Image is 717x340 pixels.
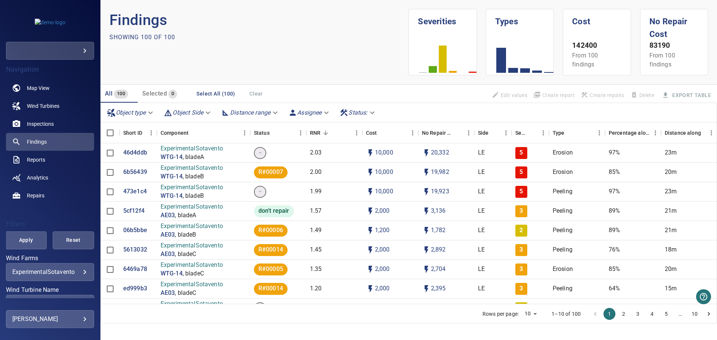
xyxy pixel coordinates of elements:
div: … [674,310,686,318]
button: Menu [351,127,362,138]
span: Analytics [27,174,48,181]
span: From 100 findings [649,52,675,68]
span: Map View [27,84,50,92]
p: , bladeA [183,153,204,162]
a: WTG-14 [161,192,183,200]
p: 1,200 [375,226,390,235]
svg: Auto cost [366,149,375,157]
div: R#00014 [254,283,288,295]
div: Side [474,122,512,143]
div: Wind Turbine Name [6,295,94,313]
button: Menu [146,127,157,138]
button: page 1 [603,308,615,320]
p: 3 [519,246,523,254]
p: LE [478,168,485,177]
span: From 100 findings [572,52,598,68]
p: 5 [519,168,523,177]
button: Sort [377,128,387,138]
button: Sort [453,128,463,138]
p: 21m [665,226,677,235]
span: Findings that are included in repair orders will not be updated [489,89,530,102]
a: 5cf12f4 [123,207,145,215]
p: 2,000 [375,265,390,274]
p: AE03 [161,289,175,297]
svg: Auto cost [366,284,375,293]
p: 10,000 [375,168,393,177]
p: 21m [665,207,677,215]
button: Menu [295,127,306,138]
a: ed999b3 [123,284,147,293]
span: R#00014 [254,246,288,254]
div: Percentage along [605,122,661,143]
div: Severity [515,122,527,143]
p: , bladeB [183,192,204,200]
button: Go to page 10 [689,308,701,320]
span: - [255,149,266,157]
p: Showing 100 of 100 [109,33,175,42]
p: ExperimentalSotavento [161,183,223,192]
div: Repair Now Ratio: The ratio of the additional incurred cost of repair in 1 year and the cost of r... [310,122,320,143]
a: map noActive [6,79,94,97]
p: , bladeC [175,250,196,259]
p: Peeling [553,246,572,254]
p: LE [478,284,485,293]
p: 97% [609,149,620,157]
div: R#00007 [254,166,288,178]
em: Status : [348,109,367,116]
button: Menu [650,127,661,138]
p: 5 [519,149,523,157]
p: LE [478,207,485,215]
button: Menu [538,127,549,138]
button: Go to page 3 [632,308,644,320]
svg: Auto cost [366,226,375,235]
p: ExperimentalSotavento [161,300,223,308]
p: 10,000 [375,187,393,196]
p: 2.00 [310,168,322,177]
button: Menu [407,127,418,138]
p: 1.20 [310,284,322,293]
div: Type [553,122,565,143]
div: RNR [306,122,362,143]
a: findings active [6,133,94,151]
svg: Auto impact [422,265,431,274]
p: AE03 [161,250,175,259]
span: R#00005 [254,265,288,274]
a: windturbines noActive [6,97,94,115]
svg: Auto impact [422,149,431,157]
span: - [255,187,266,196]
div: Status [250,122,306,143]
p: Peeling [553,226,572,235]
div: Percentage along [609,122,650,143]
div: [PERSON_NAME] [12,313,88,325]
div: Short ID [123,122,142,143]
div: Severity [512,122,549,143]
button: Sort [270,128,280,138]
div: 10 [522,308,540,319]
button: Reset [53,231,94,249]
div: Distance along [661,122,717,143]
nav: pagination navigation [588,308,716,320]
p: WTG-14 [161,153,183,162]
div: Side [478,122,489,143]
a: AE03 [161,211,175,220]
p: ExperimentalSotavento [161,241,223,250]
em: Distance range [230,109,270,116]
h1: Types [495,9,544,28]
div: Wind Farms [6,263,94,281]
div: No Repair Cost [418,122,474,143]
p: 2.03 [310,149,322,157]
p: 1–10 of 100 [552,310,581,318]
p: 85% [609,265,620,274]
p: AE03 [161,231,175,239]
p: 46d4ddb [123,149,147,157]
h1: Severities [418,9,467,28]
p: 10,000 [375,149,393,157]
p: 473e1c4 [123,187,147,196]
a: WTG-14 [161,172,183,181]
span: Reset [62,235,85,245]
p: 83190 [649,40,699,51]
a: 6b56439 [123,168,147,177]
p: 15m [665,284,677,293]
p: LE [478,246,485,254]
